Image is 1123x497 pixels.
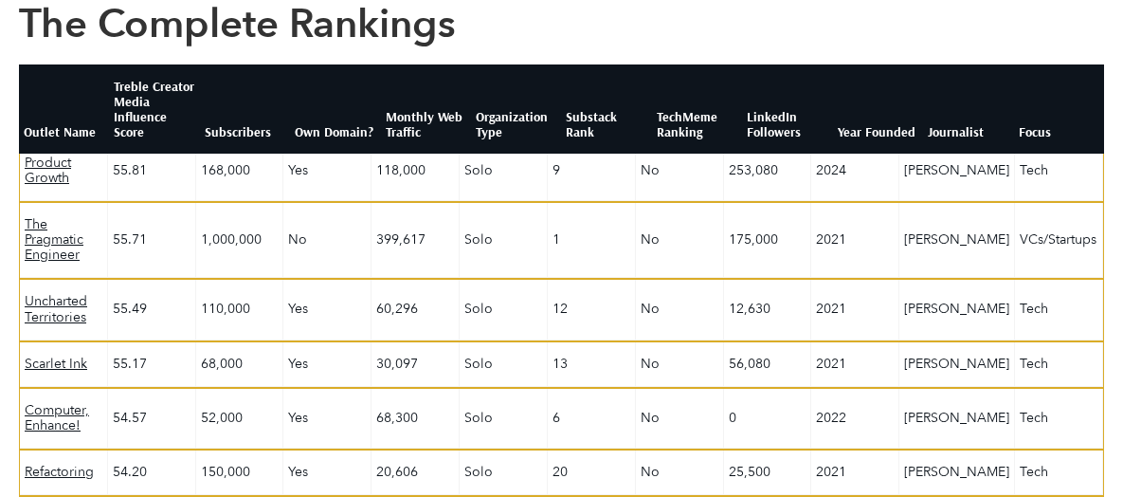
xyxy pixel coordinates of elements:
[548,389,636,449] li: 6
[25,156,102,186] a: Opens in new window
[1015,342,1103,387] li: Tech
[371,342,460,387] li: 30,097
[381,64,471,154] li: Monthly Web Traffic
[25,465,94,480] a: Opens in new window
[899,203,1015,278] li: [PERSON_NAME]
[371,280,460,340] li: 60,296
[636,389,724,449] li: No
[899,389,1015,449] li: [PERSON_NAME]
[923,64,1013,154] li: Journalist
[200,64,290,154] li: Subscribers
[811,389,899,449] li: 2022
[460,203,548,278] li: Solo
[899,280,1015,340] li: [PERSON_NAME]
[196,451,284,495] li: 150,000
[899,342,1015,387] li: [PERSON_NAME]
[283,389,371,449] li: Yes
[1015,451,1103,495] li: Tech
[548,141,636,201] li: 9
[724,389,812,449] li: 0
[290,64,380,154] li: Own Domain?
[25,294,102,324] a: Opens in new window
[196,280,284,340] li: 110,000
[1015,141,1103,201] li: Tech
[1014,64,1104,154] li: Focus
[371,451,460,495] li: 20,606
[724,203,812,278] li: 175,000
[724,342,812,387] li: 56,080
[283,342,371,387] li: Yes
[108,342,196,387] li: 55.17
[636,141,724,201] li: No
[196,342,284,387] li: 68,000
[548,203,636,278] li: 1
[460,280,548,340] li: Solo
[652,64,742,154] li: TechMeme Ranking
[742,64,832,154] li: LinkedIn Followers
[460,389,548,449] li: Solo
[25,357,87,372] a: Opens in new window
[1015,203,1103,278] li: VCs/Startups
[724,280,812,340] li: 12,630
[460,342,548,387] li: Solo
[561,64,651,154] li: Substack Rank
[371,389,460,449] li: 68,300
[196,141,284,201] li: 168,000
[283,280,371,340] li: Yes
[371,141,460,201] li: 118,000
[899,141,1015,201] li: [PERSON_NAME]
[196,203,284,278] li: 1,000,000
[460,141,548,201] li: Solo
[108,389,196,449] li: 54.57
[548,451,636,495] li: 20
[471,64,561,154] li: Organization Type
[371,203,460,278] li: 399,617
[636,280,724,340] li: No
[899,451,1015,495] li: [PERSON_NAME]
[636,451,724,495] li: No
[283,141,371,201] li: Yes
[1015,280,1103,340] li: Tech
[283,451,371,495] li: Yes
[724,141,812,201] li: 253,080
[724,451,812,495] li: 25,500
[636,203,724,278] li: No
[636,342,724,387] li: No
[548,342,636,387] li: 13
[811,280,899,340] li: 2021
[108,203,196,278] li: 55.71
[108,141,196,201] li: 55.81
[833,64,923,154] li: Year Founded
[460,451,548,495] li: Solo
[196,389,284,449] li: 52,000
[811,451,899,495] li: 2021
[19,64,109,154] li: Outlet Name
[25,217,102,263] a: Opens in new window
[109,64,199,154] li: Treble Creator Media Influence Score
[811,342,899,387] li: 2021
[811,203,899,278] li: 2021
[548,280,636,340] li: 12
[811,141,899,201] li: 2024
[25,403,102,433] a: Opens in new window
[108,451,196,495] li: 54.20
[1015,389,1103,449] li: Tech
[108,280,196,340] li: 55.49
[283,203,371,278] li: No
